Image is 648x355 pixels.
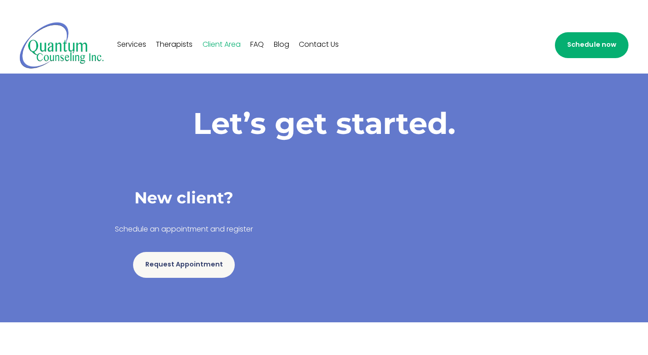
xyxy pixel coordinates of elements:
h1: Let’s get started. [52,105,597,141]
a: Therapists [156,38,193,52]
a: Facebook [470,40,480,50]
img: Quantum Counseling Inc. | Change starts here. [20,21,104,69]
a: Contact Us [299,38,339,52]
a: info@quantumcounselinginc.com [528,40,538,50]
a: LinkedIn [509,40,519,50]
a: Schedule now [555,32,628,58]
a: Client Area [203,38,241,52]
a: Blog [274,38,289,52]
h3: New client? [52,187,317,209]
a: Services [117,38,146,52]
a: FAQ [250,38,264,52]
a: Instagram [490,40,500,50]
p: Schedule an appointment and register [52,223,317,237]
a: Request Appointment [133,252,235,278]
